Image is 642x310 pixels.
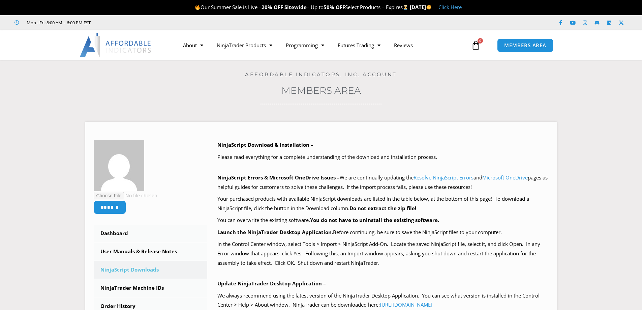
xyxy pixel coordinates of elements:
[482,174,528,181] a: Microsoft OneDrive
[217,228,549,237] p: Before continuing, be sure to save the NinjaScript files to your computer.
[80,33,152,57] img: LogoAI | Affordable Indicators – NinjaTrader
[324,4,345,10] strong: 50% OFF
[504,43,546,48] span: MEMBERS AREA
[281,85,361,96] a: Members Area
[217,291,549,310] p: We always recommend using the latest version of the NinjaTrader Desktop Application. You can see ...
[195,5,200,10] img: 🔥
[478,38,483,44] span: 0
[195,4,410,10] span: Our Summer Sale is Live – – Up to Select Products – Expires
[217,174,340,181] b: NinjaScript Errors & Microsoft OneDrive Issues –
[217,229,333,235] b: Launch the NinjaTrader Desktop Application.
[217,141,313,148] b: NinjaScript Download & Installation –
[426,5,431,10] img: 🌞
[217,194,549,213] p: Your purchased products with available NinjaScript downloads are listed in the table below, at th...
[262,4,283,10] strong: 20% OFF
[284,4,307,10] strong: Sitewide
[94,225,208,242] a: Dashboard
[331,37,387,53] a: Futures Trading
[94,243,208,260] a: User Manuals & Release Notes
[94,279,208,297] a: NinjaTrader Machine IDs
[414,174,473,181] a: Resolve NinjaScript Errors
[217,152,549,162] p: Please read everything for a complete understanding of the download and installation process.
[380,301,432,308] a: [URL][DOMAIN_NAME]
[176,37,469,53] nav: Menu
[349,205,416,212] b: Do not extract the zip file!
[279,37,331,53] a: Programming
[210,37,279,53] a: NinjaTrader Products
[410,4,432,10] strong: [DATE]
[245,71,397,78] a: Affordable Indicators, Inc. Account
[100,19,201,26] iframe: Customer reviews powered by Trustpilot
[217,173,549,192] p: We are continually updating the and pages as helpful guides for customers to solve these challeng...
[438,4,462,10] a: Click Here
[217,216,549,225] p: You can overwrite the existing software.
[176,37,210,53] a: About
[387,37,420,53] a: Reviews
[94,140,144,191] img: 5ada8094fe7738f44825372d30f2decc1d8d597b8a2f98bcf0109e84c18d1f20
[94,261,208,279] a: NinjaScript Downloads
[403,5,408,10] img: ⌛
[217,239,549,268] p: In the Control Center window, select Tools > Import > NinjaScript Add-On. Locate the saved NinjaS...
[310,217,439,223] b: You do not have to uninstall the existing software.
[497,38,553,52] a: MEMBERS AREA
[461,35,491,55] a: 0
[25,19,91,27] span: Mon - Fri: 8:00 AM – 6:00 PM EST
[217,280,326,287] b: Update NinjaTrader Desktop Application –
